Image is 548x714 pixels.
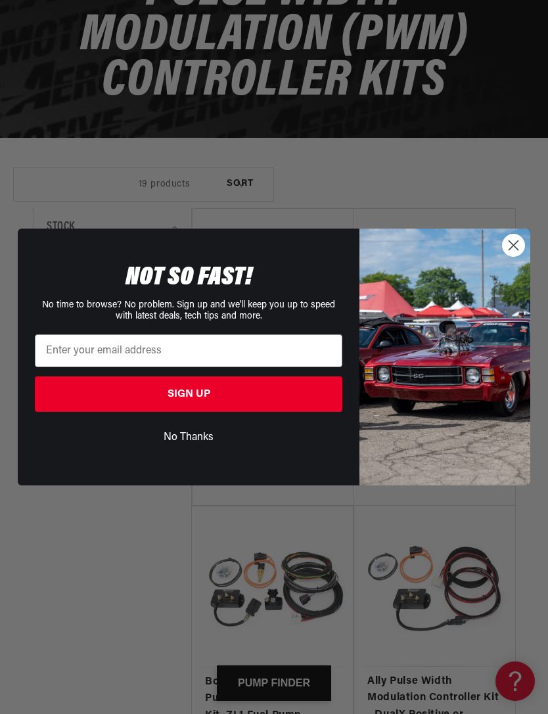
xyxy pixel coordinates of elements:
[35,334,342,367] input: Enter your email address
[35,376,342,412] button: SIGN UP
[359,229,530,485] img: 85cdd541-2605-488b-b08c-a5ee7b438a35.jpeg
[126,265,252,291] span: NOT SO FAST!
[42,300,335,321] span: No time to browse? No problem. Sign up and we'll keep you up to speed with latest deals, tech tip...
[35,425,342,450] button: No Thanks
[502,234,525,257] button: Close dialog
